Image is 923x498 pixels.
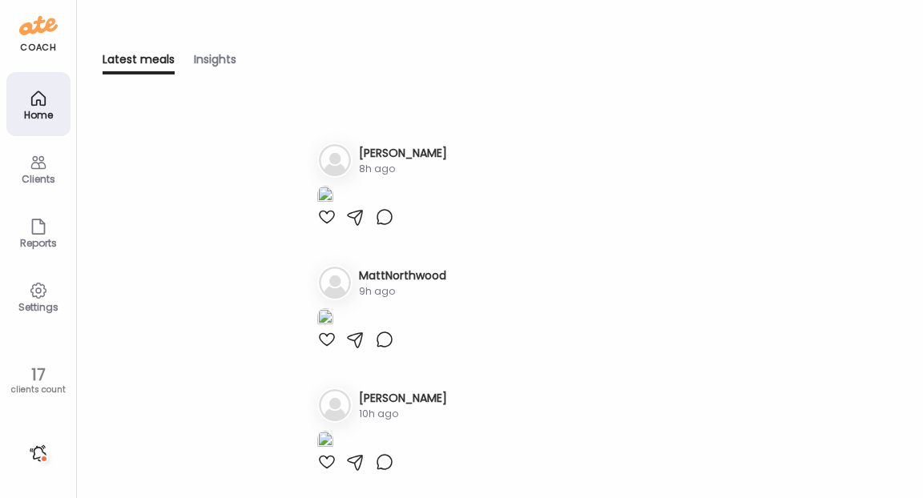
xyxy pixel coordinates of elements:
img: images%2FOfBjzjfspAavINqvgDx3IWQ3HuJ3%2FhTVD1aesWaevFxyslCo2%2Fqtb0389iNBpGsNaOAvr2_1080 [317,186,333,207]
div: coach [20,41,56,54]
img: bg-avatar-default.svg [319,267,351,299]
h3: [PERSON_NAME] [359,145,447,162]
div: 8h ago [359,162,447,176]
h3: [PERSON_NAME] [359,390,447,407]
div: Latest meals [103,51,175,74]
img: ate [19,13,58,38]
div: Settings [10,302,67,312]
img: bg-avatar-default.svg [319,144,351,176]
img: images%2Fqs9AszEOcdhMpcz69EWMTaRqkkl2%2Fs9I7GGT1jEALGwfIy5UK%2FQv9mifq4CDQUgAJ7IMF4_1080 [317,431,333,452]
img: bg-avatar-default.svg [319,389,351,421]
div: Reports [10,238,67,248]
h3: MattNorthwood [359,267,446,284]
div: clients count [6,384,71,396]
div: Insights [194,51,236,74]
div: 17 [6,365,71,384]
div: Home [10,110,67,120]
img: images%2FsuTLfevX6rhAGMs8pIz0f4MhW8H3%2FJmsG7yguqZx0sdziUfNq%2F5NlfgoJ6jAHQMws9PC6K_1080 [317,308,333,330]
div: Clients [10,174,67,184]
div: 10h ago [359,407,447,421]
div: 9h ago [359,284,446,299]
